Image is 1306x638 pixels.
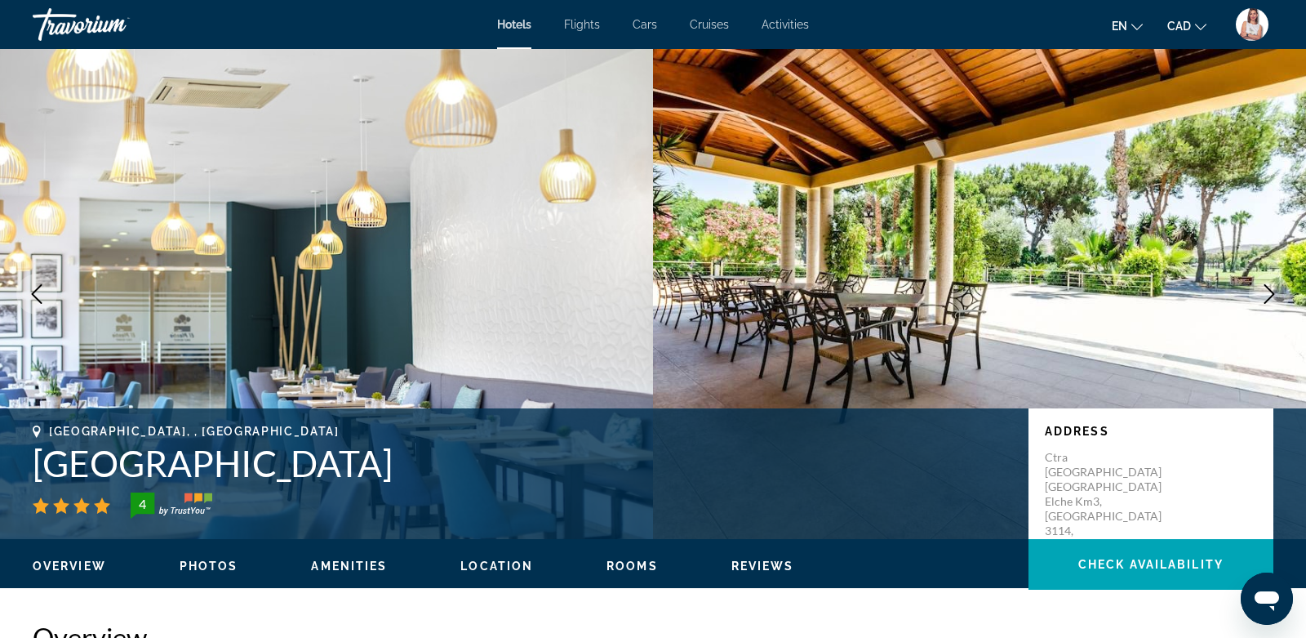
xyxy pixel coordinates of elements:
button: Photos [180,559,238,573]
button: Change currency [1167,14,1206,38]
span: en [1112,20,1127,33]
button: Location [460,559,533,573]
span: Overview [33,560,106,573]
button: Reviews [731,559,794,573]
button: User Menu [1231,7,1273,42]
span: CAD [1167,20,1191,33]
a: Cars [633,18,657,31]
a: Flights [564,18,600,31]
img: 2Q== [1236,8,1268,41]
button: Rooms [606,559,658,573]
a: Cruises [690,18,729,31]
button: Change language [1112,14,1143,38]
span: Location [460,560,533,573]
a: Travorium [33,3,196,46]
span: Amenities [311,560,387,573]
button: Previous image [16,274,57,315]
span: Check Availability [1078,558,1224,571]
span: Photos [180,560,238,573]
p: Address [1045,425,1257,438]
div: 4 [126,494,158,514]
a: Hotels [497,18,531,31]
a: Activities [762,18,809,31]
span: Reviews [731,560,794,573]
button: Overview [33,559,106,573]
h1: [GEOGRAPHIC_DATA] [33,442,1012,484]
button: Next image [1249,274,1290,315]
span: Rooms [606,560,658,573]
button: Check Availability [1028,539,1273,590]
button: Amenities [311,559,387,573]
img: trustyou-badge-hor.svg [131,493,212,519]
iframe: Button to launch messaging window [1241,573,1293,625]
p: Ctra [GEOGRAPHIC_DATA] [GEOGRAPHIC_DATA] Elche Km3, [GEOGRAPHIC_DATA] 3114, [GEOGRAPHIC_DATA] [1045,450,1175,553]
span: [GEOGRAPHIC_DATA], , [GEOGRAPHIC_DATA] [49,425,340,438]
